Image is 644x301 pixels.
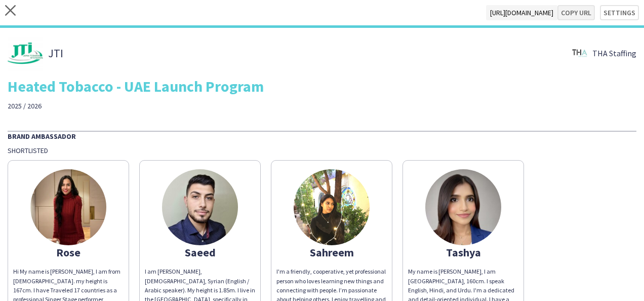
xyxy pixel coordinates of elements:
[276,248,387,257] div: Sahreem
[30,169,106,245] img: thumb-67eebcc5cfac7.jpeg
[162,169,238,245] img: thumb-669dd65e74f13.jpg
[8,79,636,94] div: Heated Tobacco - UAE Launch Program
[8,146,636,155] div: Shortlisted
[592,49,636,58] span: THA Staffing
[8,35,43,71] img: thumb-de169872-719c-490b-9951-1858b3466f0a.jpg
[408,248,518,257] div: Tashya
[486,5,557,20] span: [URL][DOMAIN_NAME]
[145,248,255,257] div: Saeed
[8,131,636,141] div: Brand Ambassador
[425,169,501,245] img: thumb-65b21a0c0489b.jpeg
[600,5,639,20] button: Settings
[572,46,587,61] img: thumb-30bcbc0d-2f0a-45c4-8b7a-90f4313b5c25.png
[13,248,124,257] div: Rose
[557,5,595,20] button: Copy url
[48,49,63,58] span: JTI
[8,101,228,110] div: 2025 / 2026
[294,169,370,245] img: thumb-8a82379a-265f-4b96-ad2f-fbc9c6dfd3c3.jpg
